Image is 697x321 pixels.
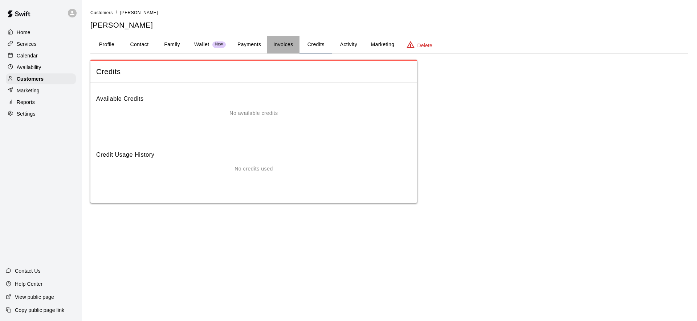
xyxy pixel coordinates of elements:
p: No available credits [229,109,278,117]
button: Payments [232,36,267,53]
a: Customers [6,73,76,84]
span: Credits [96,67,411,77]
p: Calendar [17,52,38,59]
span: [PERSON_NAME] [120,10,158,15]
p: Marketing [17,87,40,94]
span: Customers [90,10,113,15]
nav: breadcrumb [90,9,688,17]
p: Wallet [194,41,209,48]
p: Settings [17,110,36,117]
a: Marketing [6,85,76,96]
p: No credits used [235,165,273,173]
p: Contact Us [15,267,41,274]
a: Services [6,39,76,49]
a: Calendar [6,50,76,61]
a: Home [6,27,76,38]
a: Reports [6,97,76,108]
h6: Available Credits [96,88,411,104]
button: Invoices [267,36,299,53]
a: Availability [6,62,76,73]
button: Contact [123,36,156,53]
p: View public page [15,293,54,301]
button: Family [156,36,188,53]
button: Credits [299,36,332,53]
button: Marketing [365,36,400,53]
a: Settings [6,108,76,119]
button: Profile [90,36,123,53]
h5: [PERSON_NAME] [90,20,688,30]
li: / [116,9,117,16]
p: Help Center [15,280,42,288]
p: Delete [417,42,432,49]
div: basic tabs example [90,36,688,53]
p: Home [17,29,30,36]
h6: Credit Usage History [96,144,411,160]
span: New [212,42,226,47]
p: Customers [17,75,44,83]
p: Copy public page link [15,306,64,314]
p: Services [17,40,37,48]
p: Reports [17,99,35,106]
button: Activity [332,36,365,53]
a: Customers [90,9,113,15]
p: Availability [17,64,41,71]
